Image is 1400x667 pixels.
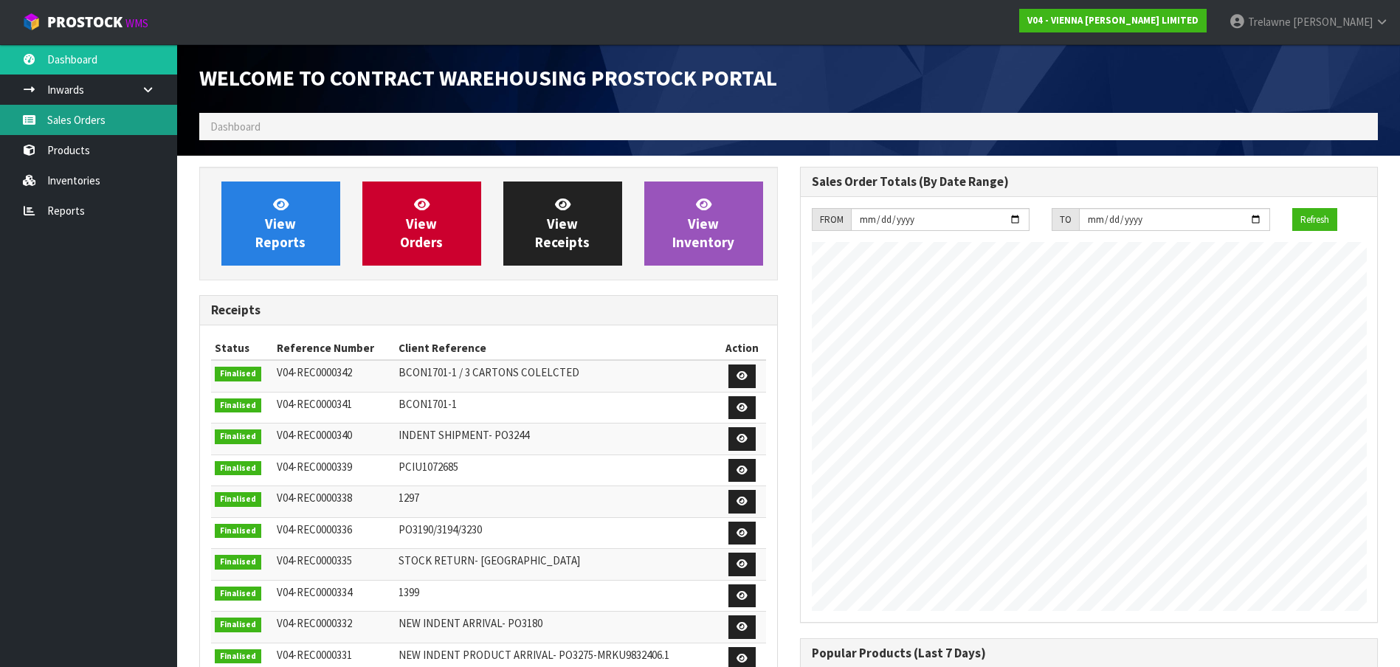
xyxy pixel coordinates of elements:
div: FROM [812,208,851,232]
span: Finalised [215,587,261,601]
strong: V04 - VIENNA [PERSON_NAME] LIMITED [1027,14,1199,27]
span: V04-REC0000341 [277,397,352,411]
th: Client Reference [395,336,718,360]
span: V04-REC0000335 [277,553,352,567]
span: Trelawne [1248,15,1291,29]
span: BCON1701-1 / 3 CARTONS COLELCTED [399,365,579,379]
h3: Sales Order Totals (By Date Range) [812,175,1367,189]
span: Finalised [215,492,261,507]
button: Refresh [1292,208,1337,232]
span: Finalised [215,555,261,570]
span: V04-REC0000334 [277,585,352,599]
span: STOCK RETURN- [GEOGRAPHIC_DATA] [399,553,580,567]
span: V04-REC0000336 [277,522,352,536]
th: Reference Number [273,336,395,360]
span: NEW INDENT PRODUCT ARRIVAL- PO3275-MRKU9832406.1 [399,648,669,662]
div: TO [1052,208,1079,232]
h3: Receipts [211,303,766,317]
span: Finalised [215,524,261,539]
span: Finalised [215,618,261,632]
span: V04-REC0000332 [277,616,352,630]
span: Finalised [215,461,261,476]
span: 1297 [399,491,419,505]
span: Finalised [215,649,261,664]
span: PO3190/3194/3230 [399,522,482,536]
a: ViewInventory [644,182,763,266]
span: 1399 [399,585,419,599]
span: View Receipts [535,196,590,251]
a: ViewReports [221,182,340,266]
a: ViewOrders [362,182,481,266]
img: cube-alt.png [22,13,41,31]
span: V04-REC0000342 [277,365,352,379]
span: V04-REC0000339 [277,460,352,474]
span: V04-REC0000331 [277,648,352,662]
span: Dashboard [210,120,261,134]
th: Action [719,336,766,360]
span: ProStock [47,13,123,32]
span: View Reports [255,196,306,251]
span: View Orders [400,196,443,251]
span: PCIU1072685 [399,460,458,474]
span: Finalised [215,398,261,413]
h3: Popular Products (Last 7 Days) [812,646,1367,660]
span: View Inventory [672,196,734,251]
small: WMS [125,16,148,30]
span: V04-REC0000338 [277,491,352,505]
span: NEW INDENT ARRIVAL- PO3180 [399,616,542,630]
span: [PERSON_NAME] [1293,15,1373,29]
span: BCON1701-1 [399,397,457,411]
th: Status [211,336,273,360]
span: Finalised [215,429,261,444]
span: V04-REC0000340 [277,428,352,442]
span: Welcome to Contract Warehousing ProStock Portal [199,64,777,91]
span: INDENT SHIPMENT- PO3244 [399,428,529,442]
span: Finalised [215,367,261,381]
a: ViewReceipts [503,182,622,266]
